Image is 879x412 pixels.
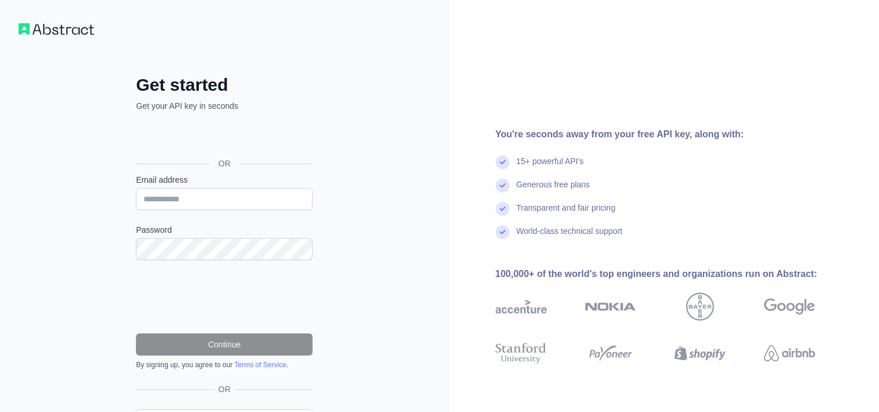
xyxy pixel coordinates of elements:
[136,224,313,236] label: Password
[19,23,94,35] img: Workflow
[214,383,235,395] span: OR
[764,340,815,366] img: airbnb
[675,340,726,366] img: shopify
[496,225,510,239] img: check mark
[136,333,313,356] button: Continue
[516,202,616,225] div: Transparent and fair pricing
[496,127,852,141] div: You're seconds away from your free API key, along with:
[136,174,313,186] label: Email address
[764,293,815,321] img: google
[585,293,636,321] img: nokia
[136,360,313,370] div: By signing up, you agree to our .
[516,155,584,179] div: 15+ powerful API's
[496,293,547,321] img: accenture
[136,74,313,95] h2: Get started
[585,340,636,366] img: payoneer
[516,179,590,202] div: Generous free plans
[496,155,510,169] img: check mark
[496,340,547,366] img: stanford university
[496,179,510,193] img: check mark
[136,274,313,319] iframe: reCAPTCHA
[496,267,852,281] div: 100,000+ of the world's top engineers and organizations run on Abstract:
[496,202,510,216] img: check mark
[234,361,286,369] a: Terms of Service
[686,293,714,321] img: bayer
[516,225,623,248] div: World-class technical support
[130,125,316,150] iframe: Sign in with Google Button
[209,158,240,169] span: OR
[136,100,313,112] p: Get your API key in seconds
